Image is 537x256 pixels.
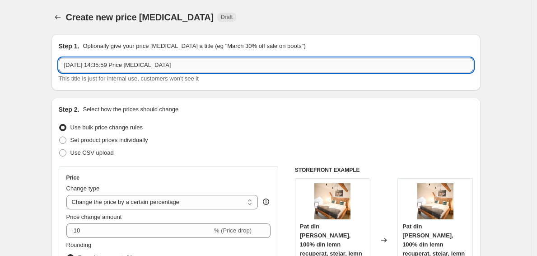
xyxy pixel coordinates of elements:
p: Select how the prices should change [83,105,178,114]
h6: STOREFRONT EXAMPLE [295,166,473,174]
span: Draft [221,14,233,21]
p: Optionally give your price [MEDICAL_DATA] a title (eg "March 30% off sale on boots") [83,42,305,51]
span: % (Price drop) [214,227,252,234]
span: Change type [66,185,100,192]
span: This title is just for internal use, customers won't see it [59,75,199,82]
span: Use bulk price change rules [70,124,143,131]
span: Use CSV upload [70,149,114,156]
button: Price change jobs [51,11,64,24]
input: 30% off holiday sale [59,58,473,72]
div: help [261,197,271,206]
img: Pat_din_grinzi_Cristina_1_80x.jpg [417,183,453,219]
h2: Step 1. [59,42,79,51]
h3: Price [66,174,79,181]
span: Rounding [66,242,92,248]
span: Set product prices individually [70,137,148,143]
span: Create new price [MEDICAL_DATA] [66,12,214,22]
span: Price change amount [66,213,122,220]
h2: Step 2. [59,105,79,114]
input: -15 [66,223,212,238]
img: Pat_din_grinzi_Cristina_1_80x.jpg [314,183,350,219]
